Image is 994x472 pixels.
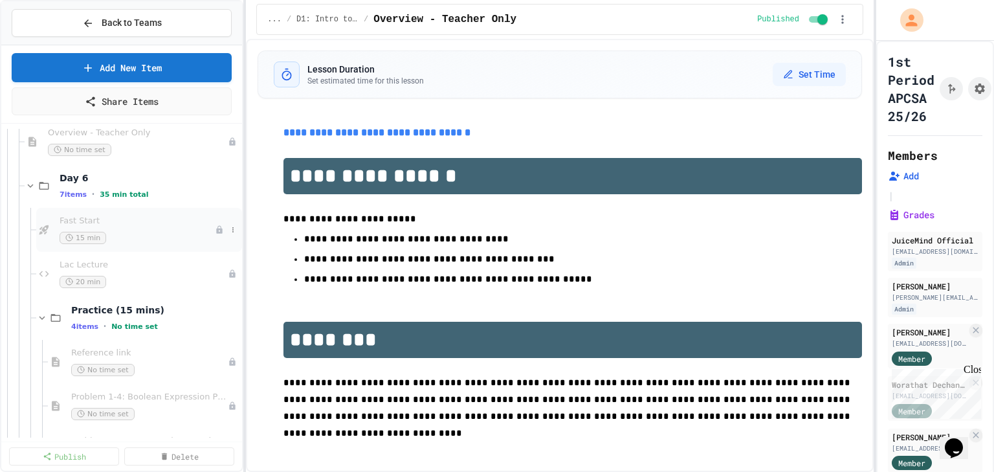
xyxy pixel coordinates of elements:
[104,321,106,332] span: •
[228,401,237,410] div: Unpublished
[887,364,981,419] iframe: chat widget
[12,87,232,115] a: Share Items
[60,232,106,244] span: 15 min
[60,172,239,184] span: Day 6
[892,339,967,348] div: [EMAIL_ADDRESS][DOMAIN_NAME]
[892,234,978,246] div: JuiceMind Official
[892,258,916,269] div: Admin
[888,170,919,183] button: Add
[940,77,963,100] button: Click to see fork details
[892,444,967,453] div: [EMAIL_ADDRESS][DOMAIN_NAME]
[71,364,135,376] span: No time set
[60,190,87,199] span: 7 items
[888,188,894,203] span: |
[940,420,981,459] iframe: chat widget
[60,276,106,288] span: 20 min
[307,63,424,76] h3: Lesson Duration
[888,146,938,164] h2: Members
[892,431,967,443] div: [PERSON_NAME]
[364,14,368,25] span: /
[111,322,158,331] span: No time set
[773,63,846,86] button: Set Time
[5,5,89,82] div: Chat with us now!Close
[102,16,162,30] span: Back to Teams
[888,208,934,221] button: Grades
[898,457,925,469] span: Member
[307,76,424,86] p: Set estimated time for this lesson
[226,223,239,236] button: More options
[892,280,978,292] div: [PERSON_NAME]
[71,408,135,420] span: No time set
[71,304,239,316] span: Practice (15 mins)
[373,12,516,27] span: Overview - Teacher Only
[892,304,916,315] div: Admin
[92,189,94,199] span: •
[267,14,282,25] span: ...
[71,436,228,447] span: Problem 5-8: Compound Expressions
[968,77,991,100] button: Assignment Settings
[12,9,232,37] button: Back to Teams
[898,353,925,365] span: Member
[71,392,228,403] span: Problem 1-4: Boolean Expression Practice
[71,322,98,331] span: 4 items
[100,190,148,199] span: 35 min total
[287,14,291,25] span: /
[48,128,228,139] span: Overview - Teacher Only
[71,348,228,359] span: Reference link
[48,144,111,156] span: No time set
[228,269,237,278] div: Unpublished
[9,447,119,466] a: Publish
[892,293,978,302] div: [PERSON_NAME][EMAIL_ADDRESS][DOMAIN_NAME]
[60,260,228,271] span: Lac Lecture
[228,357,237,366] div: Unpublished
[296,14,359,25] span: D1: Intro to APCSA
[228,137,237,146] div: Unpublished
[887,5,927,35] div: My Account
[124,447,234,466] a: Delete
[892,326,967,338] div: [PERSON_NAME]
[12,53,232,82] a: Add New Item
[888,52,934,125] h1: 1st Period APCSA 25/26
[757,12,830,27] div: Content is published and visible to students
[757,14,799,25] span: Published
[60,216,215,227] span: Fast Start
[215,225,224,234] div: Unpublished
[892,247,978,256] div: [EMAIL_ADDRESS][DOMAIN_NAME]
